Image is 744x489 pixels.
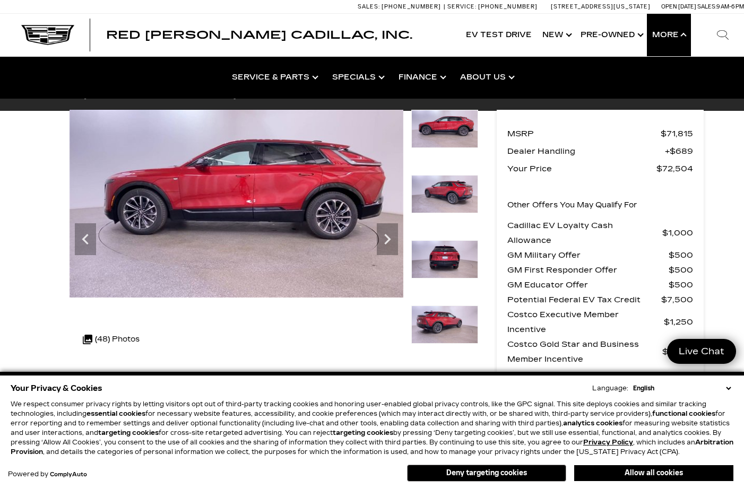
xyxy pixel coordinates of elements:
[106,29,412,41] span: Red [PERSON_NAME] Cadillac, Inc.
[592,385,628,391] div: Language:
[507,263,669,277] span: GM First Responder Offer
[11,399,733,457] p: We respect consumer privacy rights by letting visitors opt out of third-party tracking cookies an...
[665,144,693,159] span: $689
[662,344,693,359] span: $1,000
[21,25,74,45] img: Cadillac Dark Logo with Cadillac White Text
[507,337,693,366] a: Costco Gold Star and Business Member Incentive $1,000
[8,471,87,478] div: Powered by
[656,161,693,176] span: $72,504
[507,248,693,263] a: GM Military Offer $500
[662,225,693,240] span: $1,000
[224,56,324,99] a: Service & Parts
[507,161,656,176] span: Your Price
[507,307,693,337] a: Costco Executive Member Incentive $1,250
[324,56,391,99] a: Specials
[411,175,478,213] img: New 2025 Radiant Red Tintcoat Cadillac Sport 2 image 6
[507,126,693,141] a: MSRP $71,815
[661,3,696,10] span: Open [DATE]
[669,263,693,277] span: $500
[358,4,444,10] a: Sales: [PHONE_NUMBER]
[507,248,669,263] span: GM Military Offer
[11,381,102,396] span: Your Privacy & Cookies
[478,3,538,10] span: [PHONE_NUMBER]
[664,315,693,329] span: $1,250
[106,30,412,40] a: Red [PERSON_NAME] Cadillac, Inc.
[673,345,730,357] span: Live Chat
[630,383,733,393] select: Language Select
[507,337,662,366] span: Costco Gold Star and Business Member Incentive
[461,14,537,56] a: EV Test Drive
[507,263,693,277] a: GM First Responder Offer $500
[669,248,693,263] span: $500
[507,198,637,213] p: Other Offers You May Qualify For
[669,277,693,292] span: $500
[86,410,145,417] strong: essential cookies
[507,144,665,159] span: Dealer Handling
[333,429,393,436] strong: targeting cookies
[563,420,622,427] strong: analytics cookies
[507,277,669,292] span: GM Educator Offer
[661,126,693,141] span: $71,815
[537,14,575,56] a: New
[507,161,693,176] a: Your Price $72,504
[411,305,478,344] img: New 2025 Radiant Red Tintcoat Cadillac Sport 2 image 8
[661,292,693,307] span: $7,500
[77,327,145,352] div: (48) Photos
[75,223,96,255] div: Previous
[507,292,661,307] span: Potential Federal EV Tax Credit
[507,218,662,248] span: Cadillac EV Loyalty Cash Allowance
[98,429,159,436] strong: targeting cookies
[507,277,693,292] a: GM Educator Offer $500
[507,292,693,307] a: Potential Federal EV Tax Credit $7,500
[452,56,521,99] a: About Us
[382,3,441,10] span: [PHONE_NUMBER]
[377,223,398,255] div: Next
[447,3,477,10] span: Service:
[50,471,87,478] a: ComplyAuto
[667,339,736,364] a: Live Chat
[391,56,452,99] a: Finance
[507,307,664,337] span: Costco Executive Member Incentive
[716,3,744,10] span: 9 AM-6 PM
[575,14,647,56] a: Pre-Owned
[583,439,633,446] a: Privacy Policy
[407,465,566,482] button: Deny targeting cookies
[652,410,715,417] strong: functional cookies
[551,3,651,10] a: [STREET_ADDRESS][US_STATE]
[647,14,691,56] button: More
[507,144,693,159] a: Dealer Handling $689
[411,110,478,148] img: New 2025 Radiant Red Tintcoat Cadillac Sport 2 image 5
[697,3,716,10] span: Sales:
[444,4,540,10] a: Service: [PHONE_NUMBER]
[507,126,661,141] span: MSRP
[411,240,478,278] img: New 2025 Radiant Red Tintcoat Cadillac Sport 2 image 7
[507,218,693,248] a: Cadillac EV Loyalty Cash Allowance $1,000
[358,3,380,10] span: Sales:
[574,465,733,481] button: Allow all cookies
[70,110,403,298] img: New 2025 Radiant Red Tintcoat Cadillac Sport 2 image 5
